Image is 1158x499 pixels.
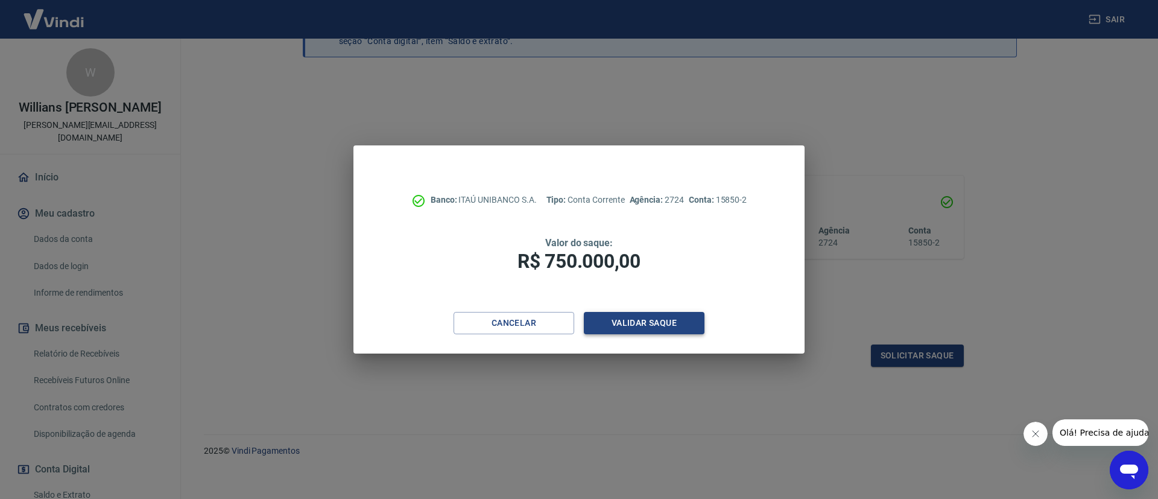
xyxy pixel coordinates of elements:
[1024,422,1048,446] iframe: Fechar mensagem
[1052,419,1148,446] iframe: Mensagem da empresa
[431,194,537,206] p: ITAÚ UNIBANCO S.A.
[689,195,716,205] span: Conta:
[431,195,459,205] span: Banco:
[545,237,613,249] span: Valor do saque:
[1110,451,1148,489] iframe: Botão para abrir a janela de mensagens
[517,250,641,273] span: R$ 750.000,00
[630,194,684,206] p: 2724
[7,8,101,18] span: Olá! Precisa de ajuda?
[546,194,625,206] p: Conta Corrente
[689,194,747,206] p: 15850-2
[454,312,574,334] button: Cancelar
[546,195,568,205] span: Tipo:
[630,195,665,205] span: Agência:
[584,312,704,334] button: Validar saque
